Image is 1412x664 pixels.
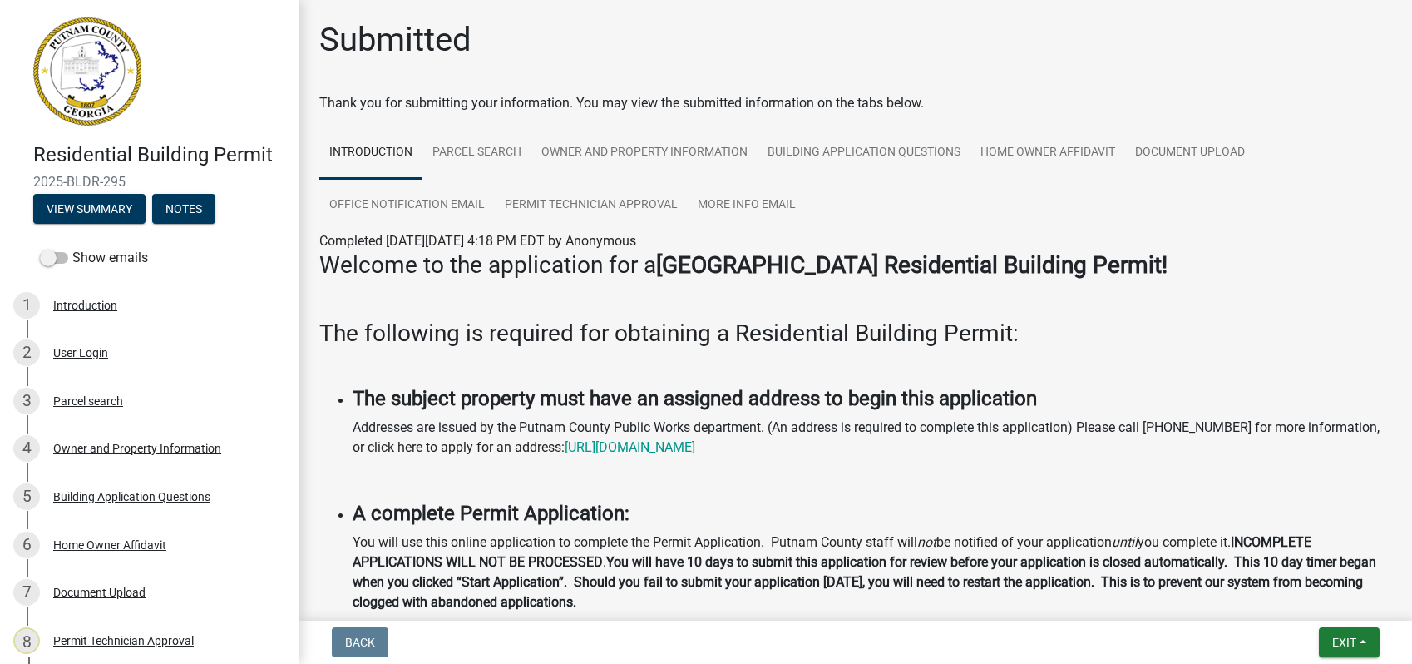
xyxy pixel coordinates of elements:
a: Document Upload [1125,126,1255,180]
span: Exit [1332,636,1356,649]
div: Introduction [53,300,117,311]
button: Notes [152,194,215,224]
i: not [917,534,936,550]
div: Building Application Questions [53,491,210,503]
a: Building Application Questions [758,126,970,180]
a: Office Notification Email [319,179,495,232]
div: Parcel search [53,395,123,407]
a: Parcel search [422,126,531,180]
div: Owner and Property Information [53,443,221,454]
h3: The following is required for obtaining a Residential Building Permit: [319,320,1392,348]
strong: The subject property must have an assigned address to begin this application [353,387,1037,410]
div: 5 [13,483,40,510]
span: Completed [DATE][DATE] 4:18 PM EDT by Anonymous [319,233,636,249]
label: Show emails [40,248,148,268]
a: Introduction [319,126,422,180]
a: Permit Technician Approval [495,179,688,232]
div: Home Owner Affidavit [53,539,166,551]
strong: [GEOGRAPHIC_DATA] Residential Building Permit! [656,251,1168,279]
wm-modal-confirm: Notes [152,203,215,216]
div: 7 [13,579,40,606]
button: Back [332,627,388,657]
strong: INCOMPLETE APPLICATIONS WILL NOT BE PROCESSED [353,534,1311,570]
p: You will use this online application to complete the Permit Application. Putnam County staff will... [353,533,1392,612]
h4: Residential Building Permit [33,143,286,167]
span: Back [345,636,375,649]
a: [URL][DOMAIN_NAME] [565,439,695,455]
wm-modal-confirm: Summary [33,203,146,216]
div: 8 [13,627,40,654]
img: Putnam County, Georgia [33,17,141,126]
h1: Submitted [319,20,471,60]
a: More Info Email [688,179,806,232]
a: Home Owner Affidavit [970,126,1125,180]
strong: You will have 10 days to submit this application for review before your application is closed aut... [353,554,1376,610]
a: Owner and Property Information [531,126,758,180]
p: Addresses are issued by the Putnam County Public Works department. (An address is required to com... [353,418,1392,458]
h3: Welcome to the application for a [319,251,1392,280]
div: 3 [13,388,40,414]
span: 2025-BLDR-295 [33,174,266,190]
i: until [1112,534,1138,550]
div: 1 [13,292,40,319]
div: 6 [13,532,40,558]
button: Exit [1319,627,1380,657]
div: Document Upload [53,587,146,598]
div: Permit Technician Approval [53,635,194,647]
div: User Login [53,347,108,359]
strong: A complete Permit Application: [353,502,629,525]
div: Thank you for submitting your information. You may view the submitted information on the tabs below. [319,93,1392,113]
button: View Summary [33,194,146,224]
div: 2 [13,339,40,366]
div: 4 [13,435,40,462]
